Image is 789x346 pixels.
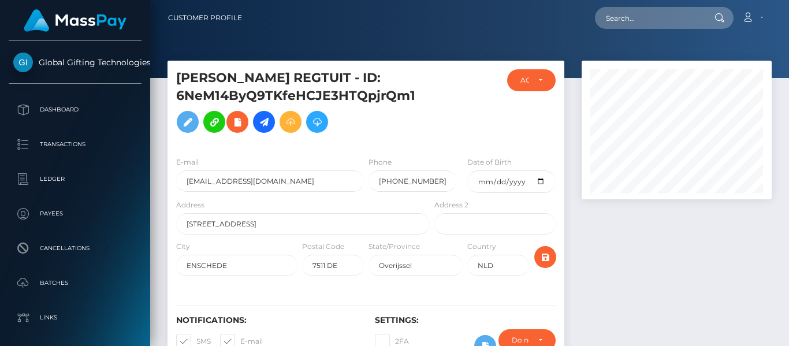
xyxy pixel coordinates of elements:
a: Dashboard [9,95,142,124]
p: Payees [13,205,137,222]
a: Initiate Payout [253,111,275,133]
div: ACTIVE [520,76,530,85]
p: Batches [13,274,137,292]
a: Customer Profile [168,6,242,30]
label: E-mail [176,157,199,168]
label: City [176,241,190,252]
h6: Settings: [375,315,556,325]
h6: Notifications: [176,315,358,325]
input: Search... [595,7,704,29]
h5: [PERSON_NAME] REGTUIT - ID: 6NeM14ByQ9TKfeHCJE3HTQpjrQm1 [176,69,423,139]
p: Ledger [13,170,137,188]
p: Transactions [13,136,137,153]
a: Cancellations [9,234,142,263]
p: Dashboard [13,101,137,118]
div: Do not require [512,336,529,345]
label: Country [467,241,496,252]
a: Ledger [9,165,142,194]
a: Batches [9,269,142,297]
label: Address 2 [434,200,468,210]
span: Global Gifting Technologies Inc [9,57,142,68]
a: Transactions [9,130,142,159]
img: Global Gifting Technologies Inc [13,53,33,72]
label: Date of Birth [467,157,512,168]
p: Cancellations [13,240,137,257]
button: ACTIVE [507,69,556,91]
a: Links [9,303,142,332]
a: Payees [9,199,142,228]
label: State/Province [369,241,420,252]
p: Links [13,309,137,326]
label: Address [176,200,204,210]
label: Postal Code [302,241,344,252]
img: MassPay Logo [24,9,126,32]
label: Phone [369,157,392,168]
